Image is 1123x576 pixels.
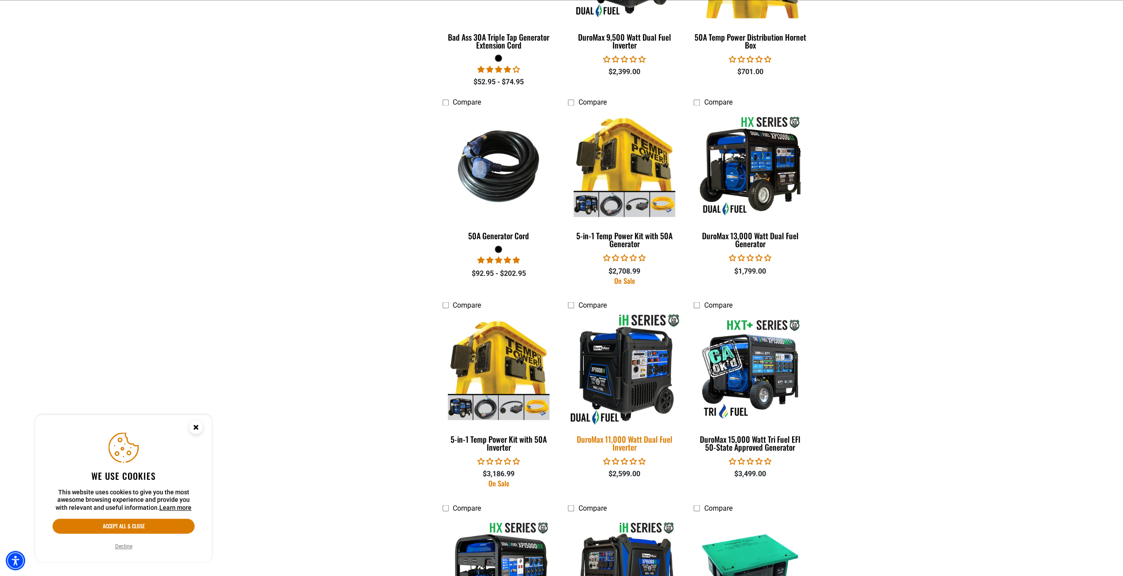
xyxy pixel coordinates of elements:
[443,232,555,240] div: 50A Generator Cord
[113,542,135,551] button: Decline
[694,111,806,253] a: DuroMax 13,000 Watt Dual Fuel Generator DuroMax 13,000 Watt Dual Fuel Generator
[568,111,680,253] a: 5-in-1 Temp Power Kit with 50A Generator 5-in-1 Temp Power Kit with 50A Generator
[603,55,646,64] span: 0.00 stars
[443,111,555,245] a: 50A Generator Cord 50A Generator Cord
[443,479,555,486] div: On Sale
[729,457,771,465] span: 0.00 stars
[694,67,806,77] div: $701.00
[453,98,481,106] span: Compare
[695,318,806,419] img: DuroMax 15,000 Watt Tri Fuel EFI 50-State Approved Generator
[477,65,520,74] span: 4.00 stars
[603,457,646,465] span: 0.00 stars
[563,312,686,425] img: DuroMax 11,000 Watt Dual Fuel Inverter
[568,314,680,456] a: DuroMax 11,000 Watt Dual Fuel Inverter DuroMax 11,000 Watt Dual Fuel Inverter
[443,314,555,456] a: 5-in-1 Temp Power Kit with 50A Inverter 5-in-1 Temp Power Kit with 50A Inverter
[578,504,606,512] span: Compare
[569,115,680,217] img: 5-in-1 Temp Power Kit with 50A Generator
[477,256,520,264] span: 5.00 stars
[568,266,680,276] div: $2,708.99
[694,435,806,451] div: DuroMax 15,000 Watt Tri Fuel EFI 50-State Approved Generator
[694,468,806,479] div: $3,499.00
[568,232,680,248] div: 5-in-1 Temp Power Kit with 50A Generator
[694,314,806,456] a: DuroMax 15,000 Watt Tri Fuel EFI 50-State Approved Generator DuroMax 15,000 Watt Tri Fuel EFI 50-...
[704,98,732,106] span: Compare
[443,268,555,279] div: $92.95 - $202.95
[53,519,195,534] button: Accept all & close
[729,254,771,262] span: 0.00 stars
[443,468,555,479] div: $3,186.99
[568,277,680,284] div: On Sale
[453,504,481,512] span: Compare
[6,551,25,570] div: Accessibility Menu
[159,504,192,511] a: This website uses cookies to give you the most awesome browsing experience and provide you with r...
[477,457,520,465] span: 0.00 stars
[568,435,680,451] div: DuroMax 11,000 Watt Dual Fuel Inverter
[729,55,771,64] span: 0.00 stars
[704,504,732,512] span: Compare
[443,33,555,49] div: Bad Ass 30A Triple Tap Generator Extension Cord
[568,67,680,77] div: $2,399.00
[694,33,806,49] div: 50A Temp Power Distribution Hornet Box
[694,266,806,276] div: $1,799.00
[694,232,806,248] div: DuroMax 13,000 Watt Dual Fuel Generator
[180,415,212,442] button: Close this option
[603,254,646,262] span: 0.00 stars
[695,115,806,217] img: DuroMax 13,000 Watt Dual Fuel Generator
[53,470,195,482] h2: We use cookies
[578,301,606,309] span: Compare
[35,415,212,562] aside: Cookie Consent
[53,489,195,512] p: This website uses cookies to give you the most awesome browsing experience and provide you with r...
[443,77,555,87] div: $52.95 - $74.95
[443,318,554,419] img: 5-in-1 Temp Power Kit with 50A Inverter
[704,301,732,309] span: Compare
[568,33,680,49] div: DuroMax 9,500 Watt Dual Fuel Inverter
[443,435,555,451] div: 5-in-1 Temp Power Kit with 50A Inverter
[568,468,680,479] div: $2,599.00
[453,301,481,309] span: Compare
[578,98,606,106] span: Compare
[443,115,554,217] img: 50A Generator Cord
